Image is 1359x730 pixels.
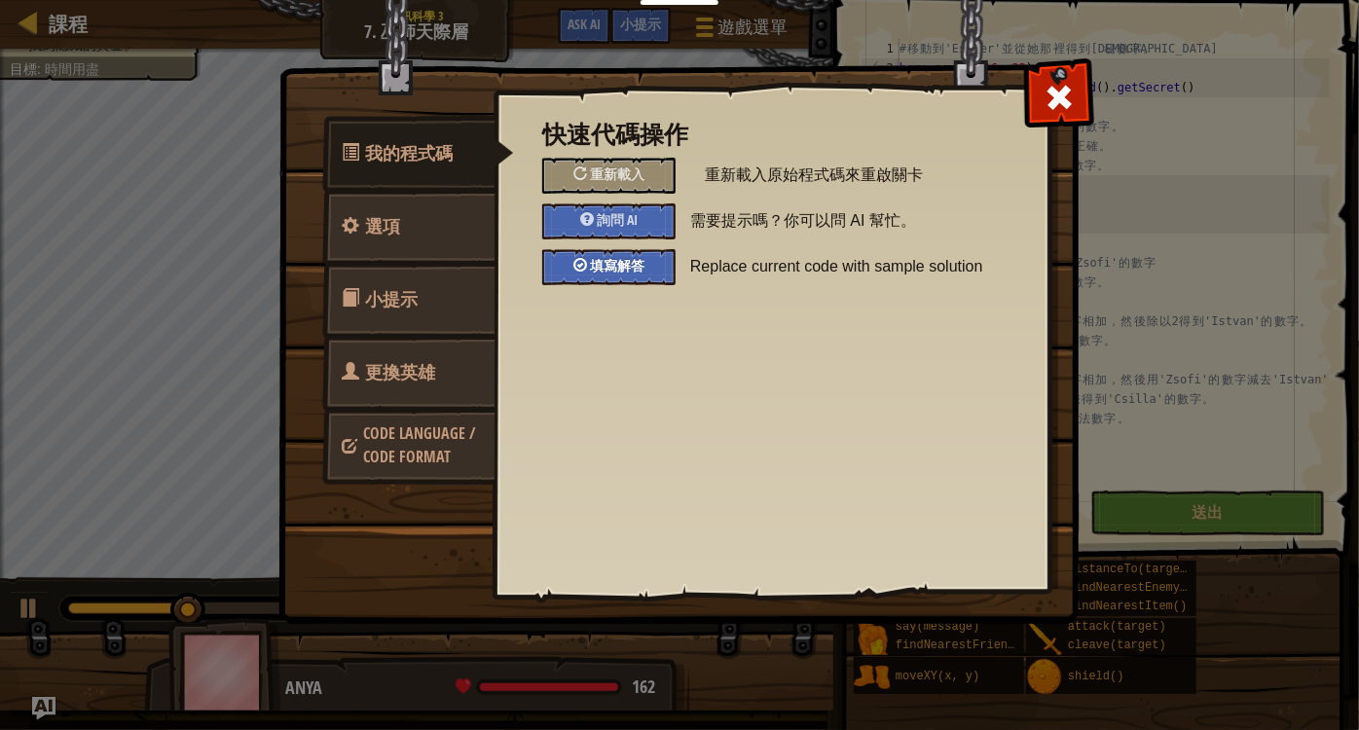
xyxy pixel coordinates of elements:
span: 需要提示嗎？你可以問 AI 幫忙。 [690,203,1015,238]
span: Replace current code with sample solution [690,249,1015,284]
div: 詢問 AI [542,203,676,239]
span: 快速代碼操作 [365,141,453,165]
a: 選項 [322,189,496,265]
h3: 快速代碼操作 [542,122,1001,148]
span: 選擇英雄，語言 [365,360,435,384]
span: 設置設定 [365,214,400,238]
span: 詢問 AI [597,210,638,229]
div: 填寫解答 [542,249,676,285]
div: 重新載入原始程式碼來重啟關卡 [542,158,676,194]
span: 重新載入 [590,164,644,183]
span: 選擇英雄，語言 [363,422,475,467]
span: 小提示 [365,287,418,311]
span: 填寫解答 [590,256,644,274]
span: 重新載入原始程式碼來重啟關卡 [705,158,1001,193]
a: 我的程式碼 [322,116,514,192]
